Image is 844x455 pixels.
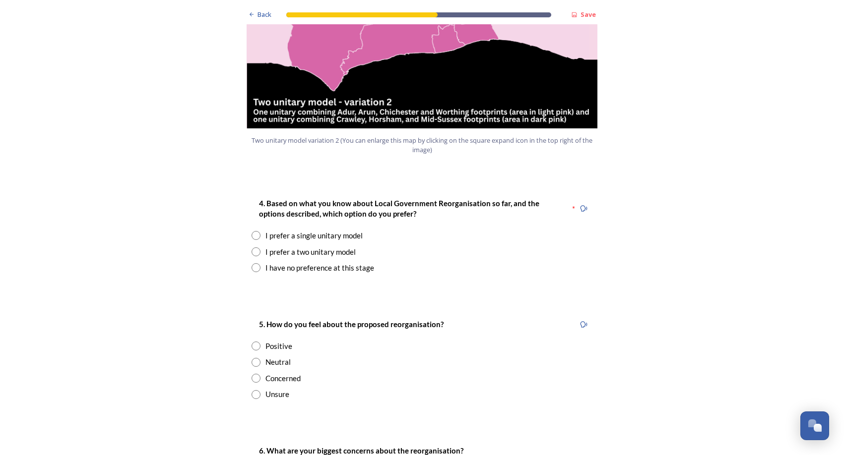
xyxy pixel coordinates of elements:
[258,10,271,19] span: Back
[265,246,356,258] div: I prefer a two unitary model
[259,320,444,329] strong: 5. How do you feel about the proposed reorganisation?
[265,341,292,352] div: Positive
[259,199,541,218] strong: 4. Based on what you know about Local Government Reorganisation so far, and the options described...
[265,373,301,384] div: Concerned
[265,356,291,368] div: Neutral
[251,136,593,155] span: Two unitary model variation 2 (You can enlarge this map by clicking on the square expand icon in ...
[265,262,374,274] div: I have no preference at this stage
[259,446,463,455] strong: 6. What are your biggest concerns about the reorganisation?
[800,411,829,440] button: Open Chat
[265,230,363,241] div: I prefer a single unitary model
[581,10,596,19] strong: Save
[265,389,289,400] div: Unsure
